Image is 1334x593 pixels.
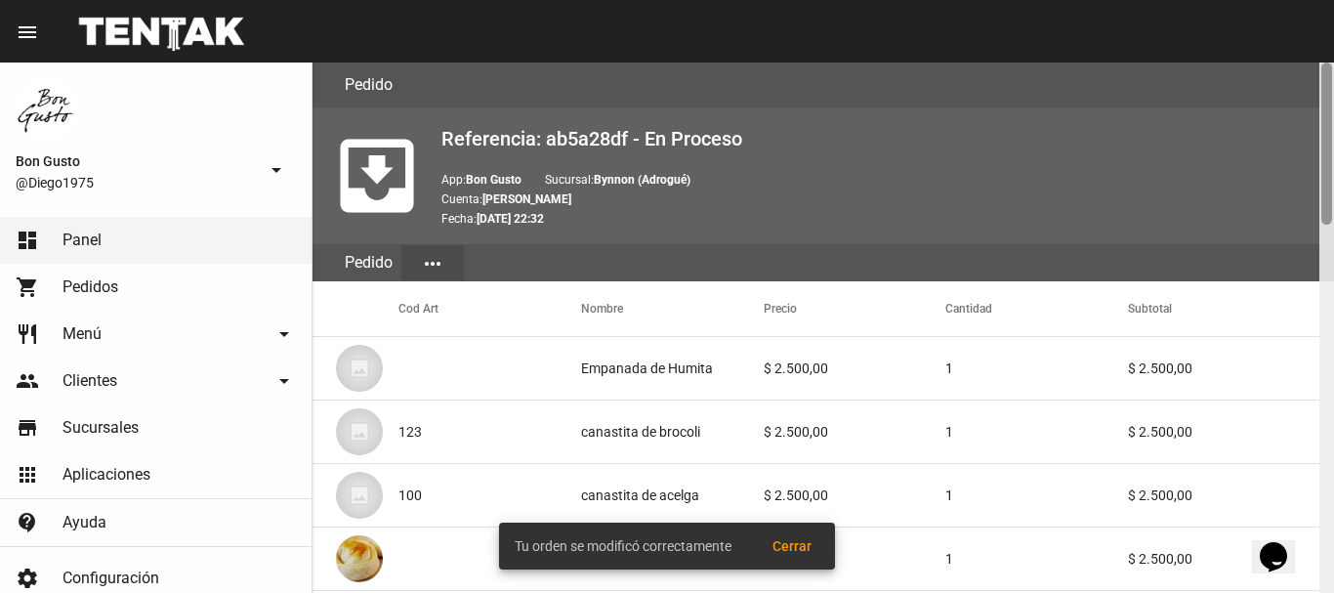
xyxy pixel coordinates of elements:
[1252,515,1314,573] iframe: chat widget
[764,464,946,527] mat-cell: $ 2.500,00
[466,173,521,187] b: Bon Gusto
[1128,528,1334,590] mat-cell: $ 2.500,00
[515,536,731,556] span: Tu orden se modificó correctamente
[945,464,1128,527] mat-cell: 1
[272,369,296,393] mat-icon: arrow_drop_down
[477,212,544,226] b: [DATE] 22:32
[1128,281,1334,336] mat-header-cell: Subtotal
[63,231,102,250] span: Panel
[16,567,39,590] mat-icon: settings
[63,324,102,344] span: Menú
[594,173,690,187] b: Bynnon (Adrogué)
[581,281,764,336] mat-header-cell: Nombre
[398,464,581,527] mat-cell: 100
[16,463,39,487] mat-icon: apps
[764,401,946,463] mat-cell: $ 2.500,00
[265,158,288,182] mat-icon: arrow_drop_down
[1128,401,1334,463] mat-cell: $ 2.500,00
[398,281,581,336] mat-header-cell: Cod Art
[764,337,946,400] mat-cell: $ 2.500,00
[757,529,827,564] button: Cerrar
[16,78,78,141] img: 8570adf9-ca52-4367-b116-ae09c64cf26e.jpg
[1128,464,1334,527] mat-cell: $ 2.500,00
[336,345,383,392] img: 07c47add-75b0-4ce5-9aba-194f44787723.jpg
[401,245,464,280] button: Elegir sección
[482,192,571,206] b: [PERSON_NAME]
[441,190,1318,209] p: Cuenta:
[772,538,812,554] span: Cerrar
[328,127,426,225] mat-icon: move_to_inbox
[441,170,1318,190] p: App: Sucursal:
[16,322,39,346] mat-icon: restaurant
[16,21,39,44] mat-icon: menu
[63,569,159,588] span: Configuración
[16,275,39,299] mat-icon: shopping_cart
[63,465,150,485] span: Aplicaciones
[581,422,700,442] div: canastita de brocoli
[945,337,1128,400] mat-cell: 1
[581,486,699,505] div: canastita de acelga
[63,371,117,391] span: Clientes
[441,209,1318,229] p: Fecha:
[63,277,118,297] span: Pedidos
[581,359,713,378] div: Empanada de Humita
[421,252,444,275] mat-icon: more_horiz
[16,149,257,173] span: Bon Gusto
[16,229,39,252] mat-icon: dashboard
[945,281,1128,336] mat-header-cell: Cantidad
[441,123,1318,154] h2: Referencia: ab5a28df - En Proceso
[398,401,581,463] mat-cell: 123
[63,418,139,438] span: Sucursales
[336,244,401,281] div: Pedido
[272,322,296,346] mat-icon: arrow_drop_down
[16,416,39,440] mat-icon: store
[1128,337,1334,400] mat-cell: $ 2.500,00
[336,472,383,519] img: 07c47add-75b0-4ce5-9aba-194f44787723.jpg
[764,281,946,336] mat-header-cell: Precio
[945,401,1128,463] mat-cell: 1
[336,535,383,582] img: 5b7eafec-7107-4ae9-ad5c-64f5fde03882.jpg
[345,71,393,99] h3: Pedido
[16,173,257,192] span: @Diego1975
[63,513,106,532] span: Ayuda
[16,511,39,534] mat-icon: contact_support
[945,528,1128,590] mat-cell: 1
[336,408,383,455] img: 07c47add-75b0-4ce5-9aba-194f44787723.jpg
[16,369,39,393] mat-icon: people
